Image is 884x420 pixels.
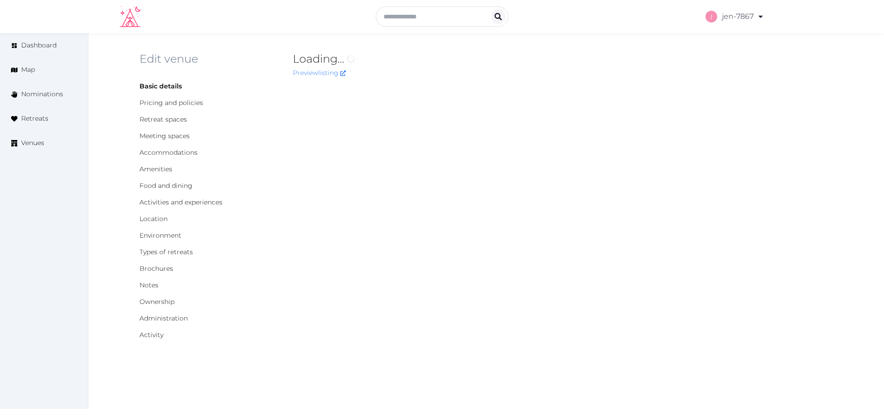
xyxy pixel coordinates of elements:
a: Basic details [140,82,182,90]
h2: Edit venue [140,52,278,66]
a: jen-7867 [705,4,764,29]
span: Nominations [21,89,63,99]
a: Environment [140,231,181,239]
a: Location [140,215,168,223]
a: Administration [140,314,188,322]
h2: Loading... [293,52,694,66]
a: Amenities [140,165,172,173]
a: Meeting spaces [140,132,190,140]
a: Pricing and policies [140,99,203,107]
a: Accommodations [140,148,198,157]
a: Types of retreats [140,248,193,256]
a: Brochures [140,264,173,273]
a: Notes [140,281,158,289]
span: Venues [21,138,44,148]
span: Retreats [21,114,48,123]
a: Preview listing [293,69,346,77]
span: Map [21,65,35,75]
span: Dashboard [21,41,57,50]
a: Activity [140,331,163,339]
a: Activities and experiences [140,198,222,206]
a: Ownership [140,297,174,306]
a: Retreat spaces [140,115,187,123]
a: Food and dining [140,181,192,190]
